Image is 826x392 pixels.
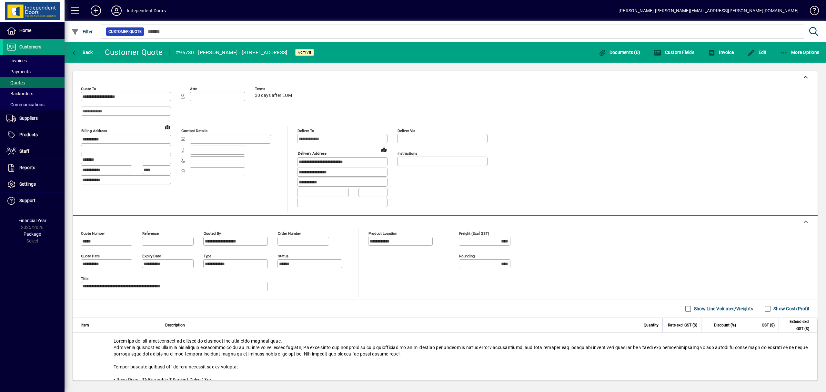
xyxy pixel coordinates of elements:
[19,28,31,33] span: Home
[71,50,93,55] span: Back
[3,55,65,66] a: Invoices
[368,231,397,235] mat-label: Product location
[142,253,161,258] mat-label: Expiry date
[668,322,697,329] span: Rate excl GST ($)
[3,143,65,160] a: Staff
[3,110,65,127] a: Suppliers
[597,46,642,58] button: Documents (0)
[708,50,734,55] span: Invoice
[24,232,41,237] span: Package
[6,80,25,85] span: Quotes
[379,144,389,155] a: View on map
[70,46,95,58] button: Back
[18,218,46,223] span: Financial Year
[654,50,694,55] span: Custom Fields
[108,28,142,35] span: Customer Quote
[805,1,818,22] a: Knowledge Base
[706,46,735,58] button: Invoice
[459,253,475,258] mat-label: Rounding
[19,198,35,203] span: Support
[70,26,95,37] button: Filter
[19,181,36,187] span: Settings
[6,102,45,107] span: Communications
[142,231,159,235] mat-label: Reference
[81,253,100,258] mat-label: Quote date
[19,44,41,49] span: Customers
[81,231,105,235] mat-label: Quote number
[3,176,65,192] a: Settings
[81,276,88,281] mat-label: Title
[86,5,106,16] button: Add
[6,91,33,96] span: Backorders
[3,66,65,77] a: Payments
[278,253,288,258] mat-label: Status
[644,322,659,329] span: Quantity
[746,46,768,58] button: Edit
[81,87,96,91] mat-label: Quote To
[204,253,211,258] mat-label: Type
[3,160,65,176] a: Reports
[81,322,89,329] span: Item
[255,93,292,98] span: 30 days after EOM
[783,318,809,332] span: Extend excl GST ($)
[105,47,163,57] div: Customer Quote
[71,29,93,34] span: Filter
[747,50,767,55] span: Edit
[297,129,314,133] mat-label: Deliver To
[19,116,38,121] span: Suppliers
[165,322,185,329] span: Description
[3,88,65,99] a: Backorders
[652,46,696,58] button: Custom Fields
[598,50,640,55] span: Documents (0)
[772,305,810,312] label: Show Cost/Profit
[3,99,65,110] a: Communications
[19,165,35,170] span: Reports
[65,46,100,58] app-page-header-button: Back
[3,23,65,39] a: Home
[3,193,65,209] a: Support
[162,122,173,132] a: View on map
[127,5,166,16] div: Independent Doors
[3,77,65,88] a: Quotes
[106,5,127,16] button: Profile
[714,322,736,329] span: Discount (%)
[255,87,294,91] span: Terms
[204,231,221,235] mat-label: Quoted by
[398,129,415,133] mat-label: Deliver via
[19,132,38,137] span: Products
[398,151,417,156] mat-label: Instructions
[298,50,311,55] span: Active
[190,87,197,91] mat-label: Attn
[693,305,753,312] label: Show Line Volumes/Weights
[278,231,301,235] mat-label: Order number
[176,47,287,58] div: #96730 - [PERSON_NAME] - [STREET_ADDRESS]
[6,69,31,74] span: Payments
[779,46,821,58] button: More Options
[3,127,65,143] a: Products
[19,149,29,154] span: Staff
[762,322,775,329] span: GST ($)
[459,231,489,235] mat-label: Freight (excl GST)
[619,5,799,16] div: [PERSON_NAME] [PERSON_NAME][EMAIL_ADDRESS][PERSON_NAME][DOMAIN_NAME]
[780,50,820,55] span: More Options
[6,58,27,63] span: Invoices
